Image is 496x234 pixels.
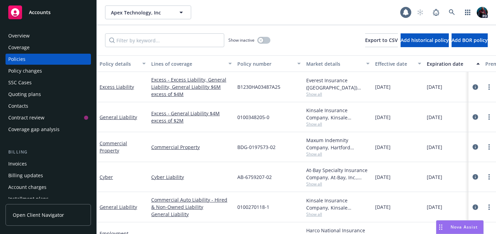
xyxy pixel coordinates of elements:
[477,7,488,18] img: photo
[105,33,224,47] input: Filter by keyword...
[306,60,362,67] div: Market details
[445,6,459,19] a: Search
[485,143,493,151] a: more
[6,30,91,41] a: Overview
[151,211,232,218] a: General Liability
[306,77,370,91] div: Everest Insurance ([GEOGRAPHIC_DATA]) Designated Activity Company, [GEOGRAPHIC_DATA], Amwins
[427,203,442,211] span: [DATE]
[237,60,293,67] div: Policy number
[306,197,370,211] div: Kinsale Insurance Company, Kinsale Insurance, Amwins
[237,114,269,121] span: 0100348205-0
[461,6,475,19] a: Switch app
[228,37,255,43] span: Show inactive
[100,114,137,120] a: General Liability
[375,173,391,181] span: [DATE]
[13,211,64,219] span: Open Client Navigator
[105,6,191,19] button: Apex Technology, Inc
[427,173,442,181] span: [DATE]
[148,55,235,72] button: Lines of coverage
[100,204,137,210] a: General Liability
[6,89,91,100] a: Quoting plans
[8,124,60,135] div: Coverage gap analysis
[8,65,42,76] div: Policy changes
[471,113,479,121] a: circleInformation
[375,60,414,67] div: Effective date
[151,60,224,67] div: Lines of coverage
[485,113,493,121] a: more
[6,100,91,111] a: Contacts
[8,54,25,65] div: Policies
[306,211,370,217] span: Show all
[365,33,398,47] button: Export to CSV
[6,3,91,22] a: Accounts
[237,83,280,91] span: B1230HA03487A25
[401,37,449,43] span: Add historical policy
[6,158,91,169] a: Invoices
[485,203,493,211] a: more
[8,30,30,41] div: Overview
[8,100,28,111] div: Contacts
[151,173,232,181] a: Cyber Liability
[436,220,484,234] button: Nova Assist
[8,158,27,169] div: Invoices
[427,83,442,91] span: [DATE]
[306,121,370,127] span: Show all
[151,143,232,151] a: Commercial Property
[100,60,138,67] div: Policy details
[427,60,472,67] div: Expiration date
[100,174,113,180] a: Cyber
[97,55,148,72] button: Policy details
[401,33,449,47] button: Add historical policy
[8,89,41,100] div: Quoting plans
[427,143,442,151] span: [DATE]
[375,83,391,91] span: [DATE]
[427,114,442,121] span: [DATE]
[151,196,232,211] a: Commercial Auto Liability - Hired & Non-Owned Liability
[151,110,232,124] a: Excess - General Liability $4M excess of $2M
[471,143,479,151] a: circleInformation
[306,91,370,97] span: Show all
[429,6,443,19] a: Report a Bug
[8,170,43,181] div: Billing updates
[29,10,51,15] span: Accounts
[100,84,134,90] a: Excess Liability
[235,55,303,72] button: Policy number
[306,167,370,181] div: At-Bay Specialty Insurance Company, At-Bay, Inc., Brown & Riding Insurance Services, Inc.
[375,114,391,121] span: [DATE]
[485,83,493,91] a: more
[372,55,424,72] button: Effective date
[6,124,91,135] a: Coverage gap analysis
[436,221,445,234] div: Drag to move
[6,170,91,181] a: Billing updates
[111,9,170,16] span: Apex Technology, Inc
[471,83,479,91] a: circleInformation
[6,193,91,204] a: Installment plans
[413,6,427,19] a: Start snowing
[237,203,269,211] span: 0100270118-1
[6,112,91,123] a: Contract review
[6,54,91,65] a: Policies
[237,143,276,151] span: BDG-0197573-02
[451,224,478,230] span: Nova Assist
[8,77,32,88] div: SSC Cases
[306,137,370,151] div: Maxum Indemnity Company, Hartford Insurance Group, Amwins
[471,203,479,211] a: circleInformation
[375,203,391,211] span: [DATE]
[6,77,91,88] a: SSC Cases
[151,76,232,98] a: Excess - Excess Liability, General Liability, General Liability $6M excess of $4M
[452,37,488,43] span: Add BOR policy
[8,112,44,123] div: Contract review
[306,107,370,121] div: Kinsale Insurance Company, Kinsale Insurance, Amwins
[306,181,370,187] span: Show all
[8,193,49,204] div: Installment plans
[424,55,483,72] button: Expiration date
[6,42,91,53] a: Coverage
[303,55,372,72] button: Market details
[485,173,493,181] a: more
[6,149,91,156] div: Billing
[375,143,391,151] span: [DATE]
[452,33,488,47] button: Add BOR policy
[365,37,398,43] span: Export to CSV
[100,140,127,154] a: Commercial Property
[6,65,91,76] a: Policy changes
